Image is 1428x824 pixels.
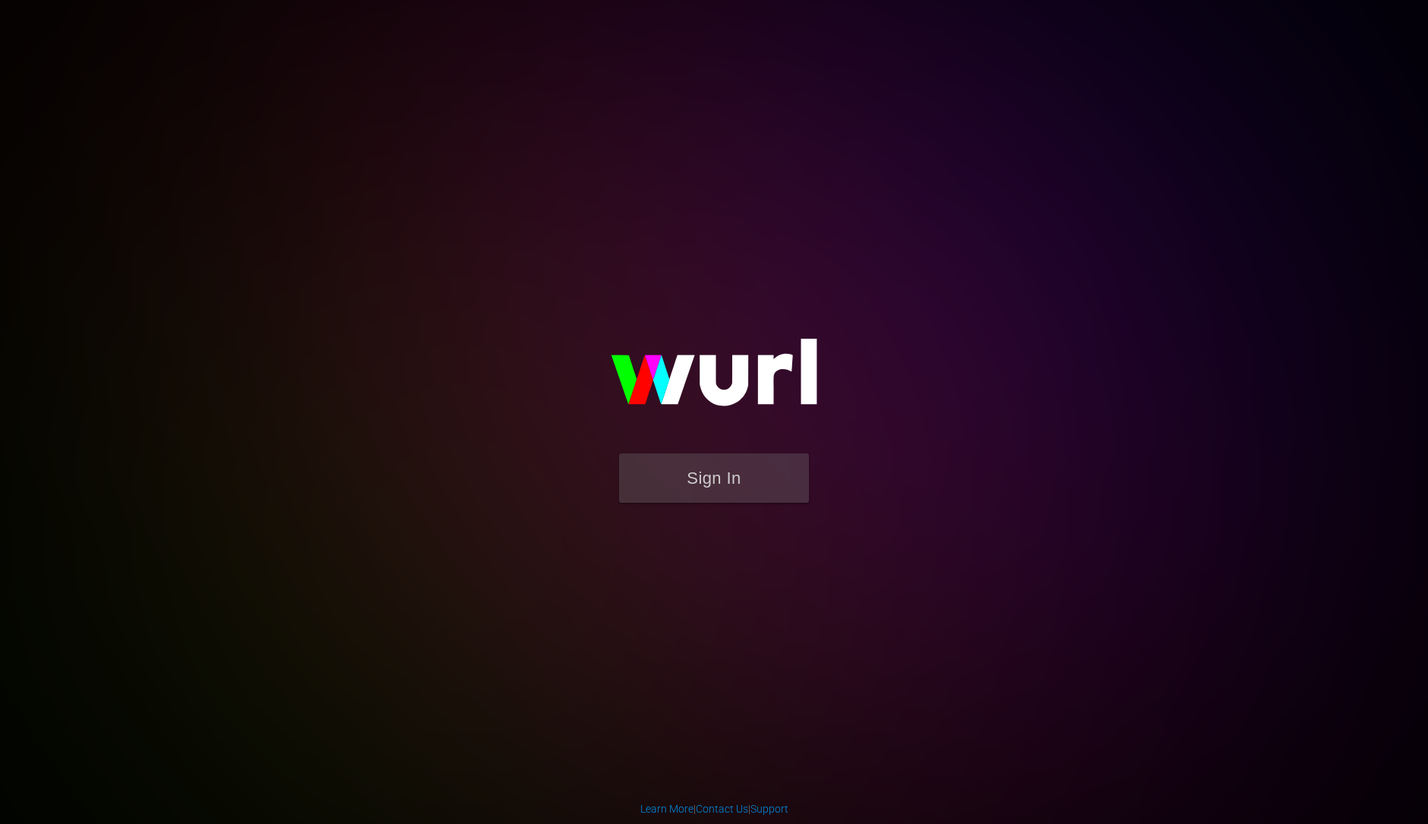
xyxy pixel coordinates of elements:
[640,803,693,815] a: Learn More
[619,453,809,503] button: Sign In
[696,803,748,815] a: Contact Us
[562,306,866,453] img: wurl-logo-on-black-223613ac3d8ba8fe6dc639794a292ebdb59501304c7dfd60c99c58986ef67473.svg
[640,801,788,816] div: | |
[750,803,788,815] a: Support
